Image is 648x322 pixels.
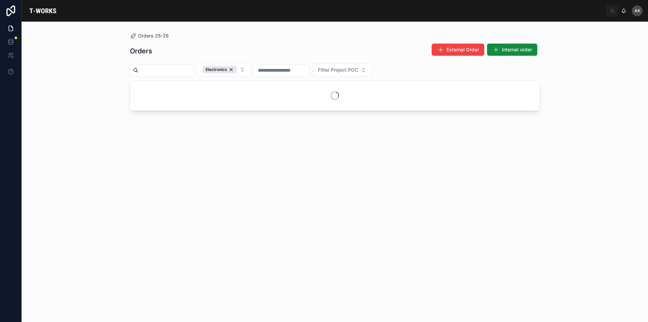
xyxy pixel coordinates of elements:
[202,66,237,73] button: Unselect ELECTRONICS
[447,46,479,53] span: External Order
[138,32,169,39] span: Orders 25-26
[318,67,358,73] span: Filter Project POC
[312,64,372,76] button: Select Button
[202,66,237,73] div: Electronics
[64,9,606,12] div: scrollable content
[432,44,484,56] button: External Order
[130,32,169,39] a: Orders 25-26
[634,8,640,14] span: AK
[130,46,152,56] h1: Orders
[487,44,537,56] button: Internal order
[27,5,59,16] img: App logo
[197,63,251,76] button: Select Button
[502,46,532,53] span: Internal order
